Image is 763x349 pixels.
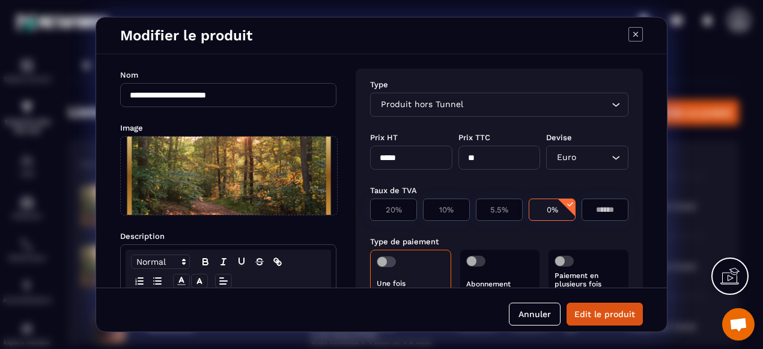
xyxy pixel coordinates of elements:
p: Une fois [377,279,445,288]
p: 20% [377,205,410,214]
h4: Modifier le produit [120,27,252,44]
label: Nom [120,70,138,79]
label: Prix HT [370,133,398,142]
label: Prix TTC [458,133,490,142]
label: Devise [546,133,572,142]
label: Description [120,232,165,241]
div: Search for option [370,93,628,117]
span: Produit hors Tunnel [378,98,466,111]
p: Paiement en plusieurs fois [555,271,622,288]
p: 10% [430,205,463,214]
button: Edit le produit [567,303,643,326]
span: Euro [554,151,579,164]
p: Abonnement [466,280,534,288]
p: 5.5% [482,205,516,214]
div: Search for option [546,146,628,170]
p: 0% [535,205,569,214]
label: Image [120,123,143,132]
label: Type [370,80,388,89]
label: Taux de TVA [370,186,417,195]
input: Search for option [579,151,609,164]
label: Type de paiement [370,237,439,246]
input: Search for option [466,98,609,111]
div: Ouvrir le chat [722,308,755,341]
button: Annuler [509,303,561,326]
